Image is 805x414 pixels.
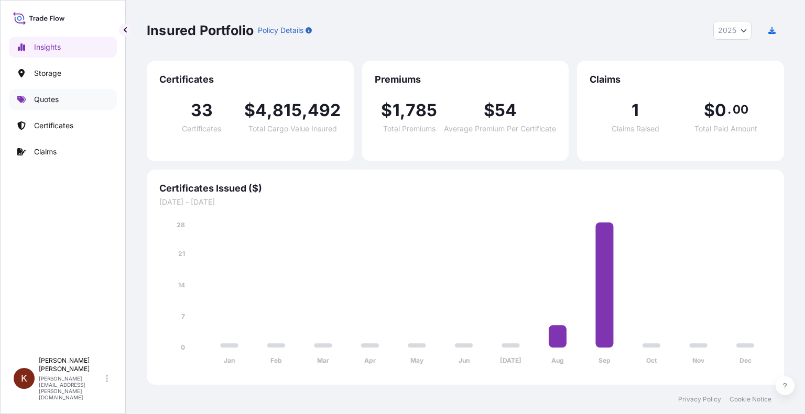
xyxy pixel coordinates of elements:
tspan: 0 [181,343,185,351]
tspan: Mar [317,356,329,364]
span: [DATE] - [DATE] [159,197,771,207]
span: $ [484,102,495,119]
a: Certificates [9,115,117,136]
button: Year Selector [713,21,752,40]
span: Premiums [375,73,557,86]
span: $ [381,102,392,119]
span: 2025 [718,25,736,36]
span: Total Premiums [383,125,436,132]
tspan: Jun [459,356,470,364]
span: 0 [715,102,726,119]
tspan: Feb [270,356,282,364]
tspan: [DATE] [500,356,521,364]
tspan: Dec [739,356,752,364]
span: 00 [733,105,748,114]
a: Insights [9,37,117,58]
p: Quotes [34,94,59,105]
span: , [267,102,273,119]
span: Claims [590,73,771,86]
p: Storage [34,68,61,79]
span: K [21,373,27,384]
tspan: May [410,356,424,364]
tspan: Apr [364,356,376,364]
span: 4 [255,102,267,119]
a: Cookie Notice [730,395,771,404]
tspan: Nov [692,356,705,364]
p: Certificates [34,120,73,131]
tspan: Sep [599,356,611,364]
span: , [400,102,406,119]
span: 785 [406,102,438,119]
span: Certificates [159,73,341,86]
a: Claims [9,141,117,162]
tspan: 14 [178,281,185,289]
span: Total Cargo Value Insured [248,125,337,132]
span: $ [244,102,255,119]
span: Claims Raised [612,125,659,132]
tspan: Jan [224,356,235,364]
tspan: Aug [551,356,564,364]
span: 492 [308,102,341,119]
p: Insights [34,42,61,52]
p: Claims [34,147,57,157]
tspan: 21 [178,250,185,258]
span: , [302,102,308,119]
tspan: 7 [181,312,185,320]
span: 1 [393,102,400,119]
span: Average Premium Per Certificate [444,125,556,132]
p: Policy Details [258,25,303,36]
span: 815 [273,102,302,119]
span: 54 [495,102,517,119]
span: Certificates [182,125,221,132]
a: Quotes [9,89,117,110]
p: [PERSON_NAME][EMAIL_ADDRESS][PERSON_NAME][DOMAIN_NAME] [39,375,104,400]
a: Storage [9,63,117,84]
a: Privacy Policy [678,395,721,404]
p: Insured Portfolio [147,22,254,39]
p: [PERSON_NAME] [PERSON_NAME] [39,356,104,373]
span: $ [704,102,715,119]
tspan: 28 [177,221,185,229]
span: 1 [632,102,639,119]
span: Total Paid Amount [694,125,757,132]
span: . [727,105,731,114]
span: 33 [191,102,213,119]
span: Certificates Issued ($) [159,182,771,195]
tspan: Oct [646,356,657,364]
